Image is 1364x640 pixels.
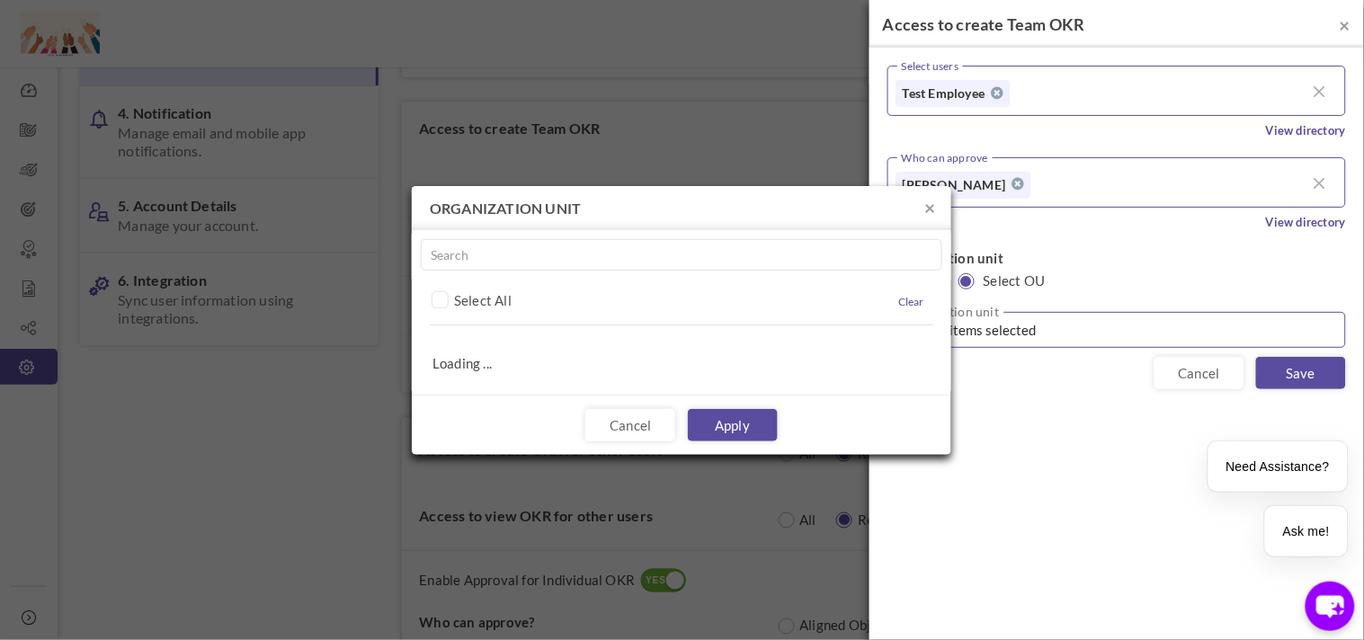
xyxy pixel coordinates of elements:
[1306,582,1355,631] button: chat-button
[585,409,675,441] a: Cancel
[1208,441,1348,492] div: Need Assistance?
[898,293,924,311] a: Clear
[412,186,951,230] h4: ORGANIZATION UNIT
[1265,506,1348,556] div: Ask me!
[432,352,825,374] a: Loading ...
[421,239,942,271] input: Search
[454,291,512,309] span: Select All
[924,198,935,217] button: ×
[688,409,778,441] a: Apply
